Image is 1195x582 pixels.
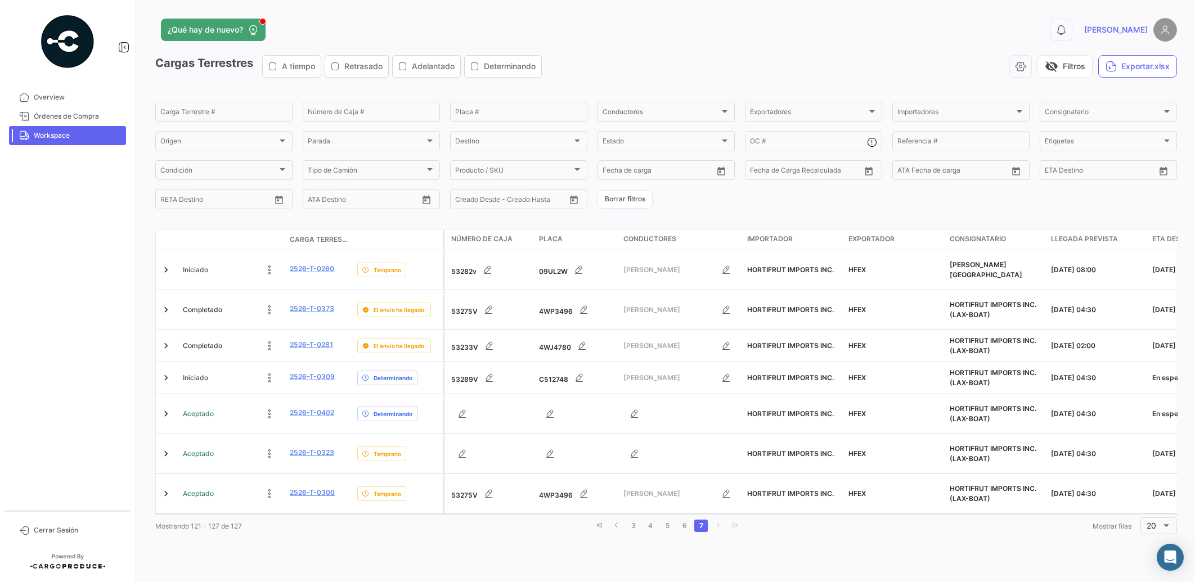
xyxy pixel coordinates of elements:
span: 20 [1147,521,1156,530]
span: [DATE] 02:00 [1051,341,1095,350]
span: Importadores [897,110,1014,118]
span: Mostrar filas [1093,522,1131,530]
button: Open calendar [418,191,435,208]
div: Abrir Intercom Messenger [1157,544,1184,571]
div: 09UL2W [539,259,614,281]
span: Retrasado [344,61,383,72]
span: A tiempo [282,61,315,72]
span: HORTIFRUT IMPORTS INC. [747,449,834,458]
button: Adelantado [393,56,460,77]
span: HFEX [848,449,866,458]
span: HORTIFRUT IMPORTS INC. [747,489,834,498]
a: 7 [694,520,708,532]
span: [PERSON_NAME] [623,265,715,275]
datatable-header-cell: Consignatario [945,229,1046,250]
a: Órdenes de Compra [9,107,126,126]
span: HORTIFRUT IMPORTS INC. [747,265,834,274]
input: Creado Hasta [508,197,561,205]
a: 2526-T-0373 [290,304,334,314]
a: Workspace [9,126,126,145]
h3: Cargas Terrestres [155,55,545,78]
datatable-header-cell: Delay Status [353,235,443,244]
span: HFEX [848,265,866,274]
datatable-header-cell: Estado [178,235,285,244]
span: [DATE] 08:00 [1051,265,1096,274]
a: 4 [644,520,657,532]
span: HORTIFRUT IMPORTS INC. (LAX-BOAT) [950,484,1036,503]
span: Mostrando 121 - 127 de 127 [155,522,242,530]
div: 53289V [451,367,530,389]
span: Órdenes de Compra [34,111,122,121]
span: Adelantado [412,61,455,72]
input: Hasta [1073,168,1126,176]
span: Aceptado [183,489,214,499]
span: Determinando [484,61,536,72]
input: Hasta [188,197,241,205]
input: ATA Hasta [940,168,992,176]
a: Expand/Collapse Row [160,372,172,384]
span: Determinando [374,373,412,382]
button: Open calendar [1155,163,1172,179]
div: 53233V [451,335,530,357]
a: Overview [9,88,126,107]
span: HORTIFRUT IMPORTS INC. [747,409,834,418]
span: Carga Terrestre # [290,234,348,245]
span: [DATE] 04:30 [1051,449,1096,458]
span: [DATE] 04:30 [1051,373,1096,382]
input: Desde [160,197,181,205]
span: Etiquetas [1045,139,1162,147]
img: powered-by.png [39,13,96,70]
span: Cerrar Sesión [34,525,122,535]
span: Estado [603,139,720,147]
button: Open calendar [713,163,730,179]
span: [PERSON_NAME] [623,489,715,499]
datatable-header-cell: Número de Caja [444,229,534,250]
input: Desde [1045,168,1065,176]
div: 53275V [451,299,530,321]
div: 53282v [451,259,530,281]
input: Hasta [778,168,831,176]
div: 4WP3496 [539,299,614,321]
span: El envío ha llegado. [374,305,426,314]
span: HFEX [848,305,866,314]
span: Determinando [374,409,412,418]
span: HORTIFRUT IMPORTS INC. [747,341,834,350]
input: Hasta [631,168,684,176]
span: Condición [160,168,277,176]
input: ATA Desde [897,168,932,176]
span: Exportadores [750,110,867,118]
span: Completado [183,341,222,351]
span: Overview [34,92,122,102]
span: HFEX [848,341,866,350]
span: Completado [183,305,222,315]
a: go to next page [711,520,725,532]
span: HORTIFRUT IMPORTS INC. (LAX-BOAT) [950,444,1036,463]
a: Expand/Collapse Row [160,264,172,276]
button: Determinando [465,56,541,77]
a: Expand/Collapse Row [160,304,172,315]
span: Consignatario [950,234,1006,244]
datatable-header-cell: Placa [534,229,619,250]
div: 4WJ4780 [539,335,614,357]
div: 4WP3496 [539,482,614,505]
button: Retrasado [325,56,388,77]
a: Expand/Collapse Row [160,448,172,459]
li: page 7 [693,516,709,535]
span: Llegada prevista [1051,234,1118,244]
button: Borrar filtros [597,190,653,209]
span: Exportador [848,234,895,244]
span: Parada [308,139,425,147]
span: HFEX [848,373,866,382]
span: Conductores [603,110,720,118]
a: Expand/Collapse Row [160,488,172,499]
span: HORTIFRUT IMPORTS INC. [747,305,834,314]
a: 2526-T-0300 [290,488,335,498]
datatable-header-cell: Exportador [844,229,945,250]
button: Open calendar [565,191,582,208]
span: HORTIFRUT IMPORTS INC. [747,373,834,382]
datatable-header-cell: Conductores [619,229,743,250]
span: Iniciado [183,265,208,275]
input: Desde [750,168,770,176]
span: Wakefern Elizabeth NJ [950,260,1022,279]
span: visibility_off [1045,60,1058,73]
